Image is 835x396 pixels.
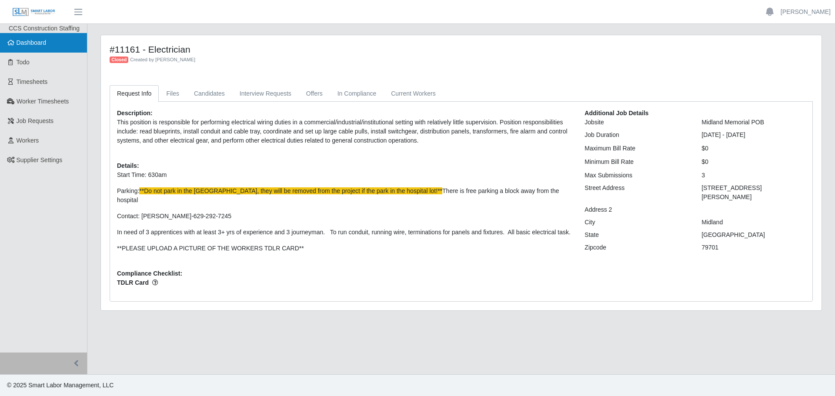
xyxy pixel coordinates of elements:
div: Street Address [578,183,695,202]
b: Description: [117,110,153,116]
p: In need of 3 apprentices with at least 3+ yrs of experience and 3 journeyman. To run conduit, run... [117,228,571,237]
span: Worker Timesheets [17,98,69,105]
div: Midland [695,218,812,227]
div: [DATE] - [DATE] [695,130,812,140]
span: CCS Construction Staffing [9,25,80,32]
a: Candidates [187,85,232,102]
b: Additional Job Details [584,110,648,116]
div: $0 [695,157,812,166]
p: Parking: There is free parking a block away from the hospital [117,186,571,205]
div: Address 2 [578,205,695,214]
p: **PLEASE UPLOAD A PICTURE OF THE WORKERS TDLR CARD** [117,244,571,253]
div: Job Duration [578,130,695,140]
img: SLM Logo [12,7,56,17]
span: Created by [PERSON_NAME] [130,57,195,62]
p: Contact: [PERSON_NAME]-629-292-7245 [117,212,571,221]
div: Zipcode [578,243,695,252]
span: TDLR Card [117,278,571,287]
div: Jobsite [578,118,695,127]
span: Job Requests [17,117,54,124]
b: Details: [117,162,139,169]
div: City [578,218,695,227]
span: Dashboard [17,39,47,46]
a: Interview Requests [232,85,299,102]
span: Workers [17,137,39,144]
a: Offers [299,85,330,102]
span: © 2025 Smart Labor Management, LLC [7,382,114,389]
div: 79701 [695,243,812,252]
b: Compliance Checklist: [117,270,182,277]
a: Files [159,85,187,102]
div: Minimum Bill Rate [578,157,695,166]
div: 3 [695,171,812,180]
a: Request Info [110,85,159,102]
div: Midland Memorial POB [695,118,812,127]
span: Timesheets [17,78,48,85]
h4: #11161 - Electrician [110,44,634,55]
a: Current Workers [384,85,443,102]
div: [STREET_ADDRESS][PERSON_NAME] [695,183,812,202]
div: Maximum Bill Rate [578,144,695,153]
div: Max Submissions [578,171,695,180]
div: State [578,230,695,240]
span: **Do not park in the [GEOGRAPHIC_DATA], they will be removed from the project if the park in the ... [139,187,442,194]
p: This position is responsible for performing electrical wiring duties in a commercial/industrial/i... [117,118,571,145]
span: Todo [17,59,30,66]
a: In Compliance [330,85,384,102]
span: Supplier Settings [17,156,63,163]
span: Closed [110,57,128,63]
p: Start Time: 630am [117,170,571,180]
div: [GEOGRAPHIC_DATA] [695,230,812,240]
div: $0 [695,144,812,153]
a: [PERSON_NAME] [781,7,831,17]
